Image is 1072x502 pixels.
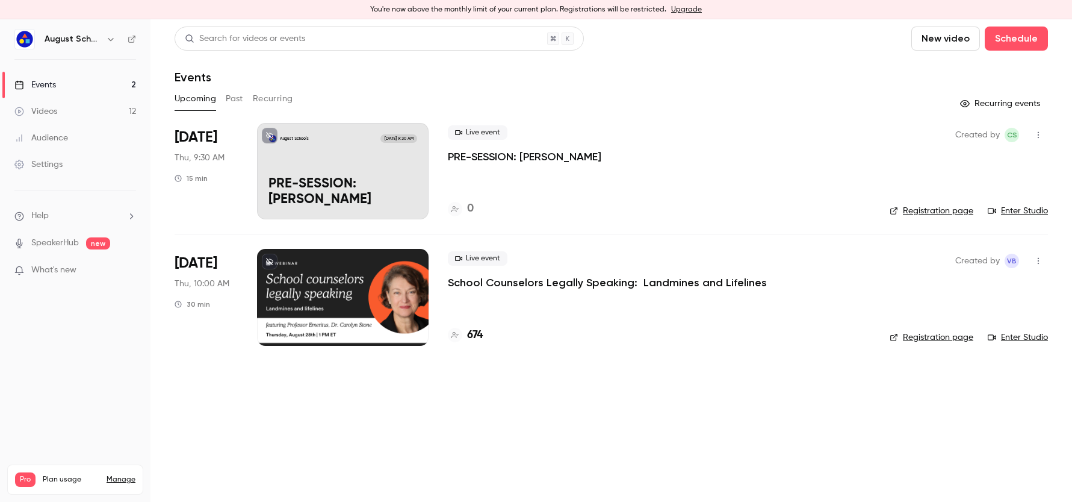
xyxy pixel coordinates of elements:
[31,210,49,222] span: Help
[890,331,973,344] a: Registration page
[14,105,57,118] div: Videos
[86,237,110,249] span: new
[1005,254,1019,268] span: Victoria Bush
[911,27,980,51] button: New video
[14,210,136,222] li: help-dropdown-opener
[448,327,483,344] a: 674
[15,472,36,487] span: Pro
[175,123,238,219] div: Aug 28 Thu, 12:30 PM (America/New York)
[448,149,601,164] a: PRE-SESSION: [PERSON_NAME]
[448,275,767,290] a: School Counselors Legally Speaking: Landmines and Lifelines
[448,125,507,140] span: Live event
[175,174,208,183] div: 15 min
[175,70,211,84] h1: Events
[985,27,1048,51] button: Schedule
[14,79,56,91] div: Events
[226,89,243,108] button: Past
[45,33,101,45] h6: August Schools
[253,89,293,108] button: Recurring
[1005,128,1019,142] span: Chloe Squitiero
[122,265,136,276] iframe: Noticeable Trigger
[380,134,417,143] span: [DATE] 9:30 AM
[448,201,474,217] a: 0
[448,251,507,266] span: Live event
[107,475,135,485] a: Manage
[14,158,63,171] div: Settings
[257,123,429,219] a: PRE-SESSION: Dr. StoneAugust Schools[DATE] 9:30 AMPRE-SESSION: [PERSON_NAME]
[31,237,79,249] a: SpeakerHub
[175,128,217,147] span: [DATE]
[467,327,483,344] h4: 674
[185,33,305,45] div: Search for videos or events
[955,94,1048,113] button: Recurring events
[43,475,99,485] span: Plan usage
[175,254,217,273] span: [DATE]
[671,5,702,14] a: Upgrade
[988,205,1048,217] a: Enter Studio
[175,152,225,164] span: Thu, 9:30 AM
[268,177,417,208] p: PRE-SESSION: [PERSON_NAME]
[467,201,474,217] h4: 0
[988,331,1048,344] a: Enter Studio
[175,300,210,309] div: 30 min
[175,278,229,290] span: Thu, 10:00 AM
[280,136,309,142] p: August Schools
[955,128,1000,142] span: Created by
[955,254,1000,268] span: Created by
[15,30,34,49] img: August Schools
[31,264,76,277] span: What's new
[1007,254,1017,268] span: VB
[14,132,68,144] div: Audience
[1007,128,1017,142] span: CS
[175,249,238,345] div: Aug 28 Thu, 10:00 AM (America/Los Angeles)
[175,89,216,108] button: Upcoming
[890,205,973,217] a: Registration page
